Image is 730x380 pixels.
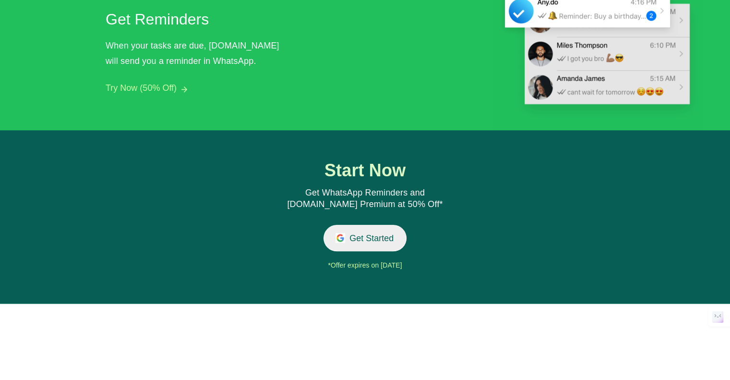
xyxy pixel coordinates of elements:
[181,86,187,92] img: arrow
[106,8,283,31] h2: Get Reminders
[226,258,504,273] div: *Offer expires on [DATE]
[276,187,454,210] div: Get WhatsApp Reminders and [DOMAIN_NAME] Premium at 50% Off*
[106,38,288,69] div: When your tasks are due, [DOMAIN_NAME] will send you a reminder in WhatsApp.
[323,225,407,251] button: Get Started
[106,83,177,93] button: Try Now (50% Off)
[276,161,454,180] h1: Start Now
